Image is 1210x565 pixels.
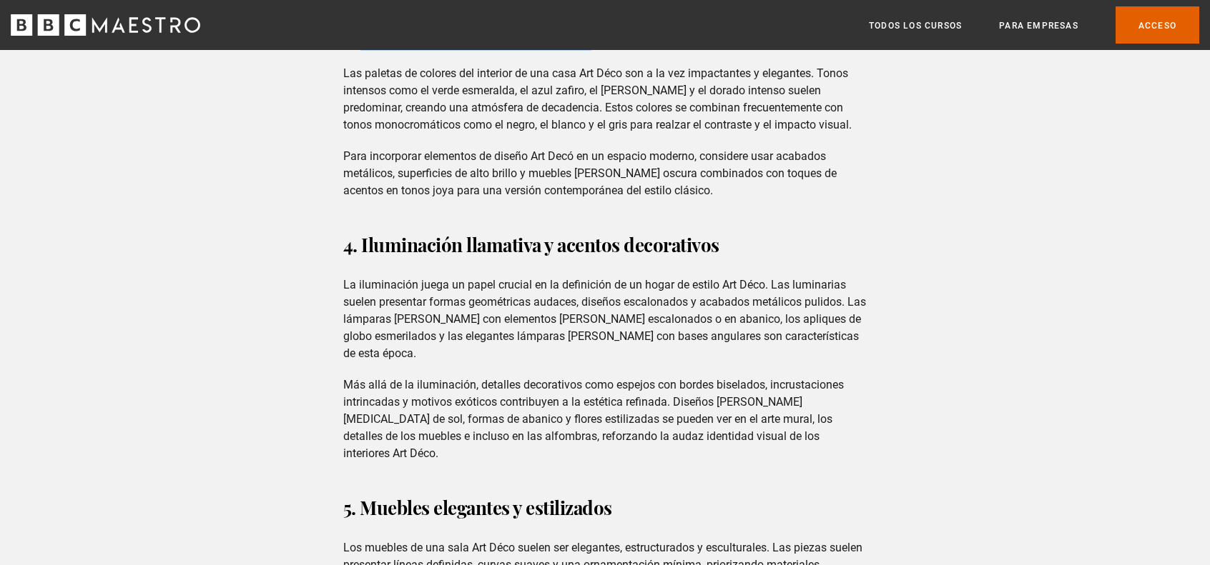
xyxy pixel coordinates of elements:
font: Para incorporar elementos de diseño Art Decó en un espacio moderno, considere usar acabados metál... [343,149,837,197]
nav: Primario [869,6,1199,43]
svg: Maestro de la BBC [11,14,200,36]
font: Todos los cursos [869,21,962,31]
font: 5. Muebles elegantes y estilizados [343,495,612,520]
a: Todos los cursos [869,19,962,33]
a: Para empresas [999,19,1078,33]
font: Acceso [1138,21,1176,31]
font: Las paletas de colores del interior de una casa Art Déco son a la vez impactantes y elegantes. To... [343,66,852,131]
font: Para empresas [999,21,1078,31]
font: 4. Iluminación llamativa y acentos decorativos [343,232,719,257]
font: Más allá de la iluminación, detalles decorativos como espejos con bordes biselados, incrustacione... [343,378,844,460]
a: Acceso [1116,6,1199,43]
font: La iluminación juega un papel crucial en la definición de un hogar de estilo Art Déco. Las lumina... [343,278,866,360]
